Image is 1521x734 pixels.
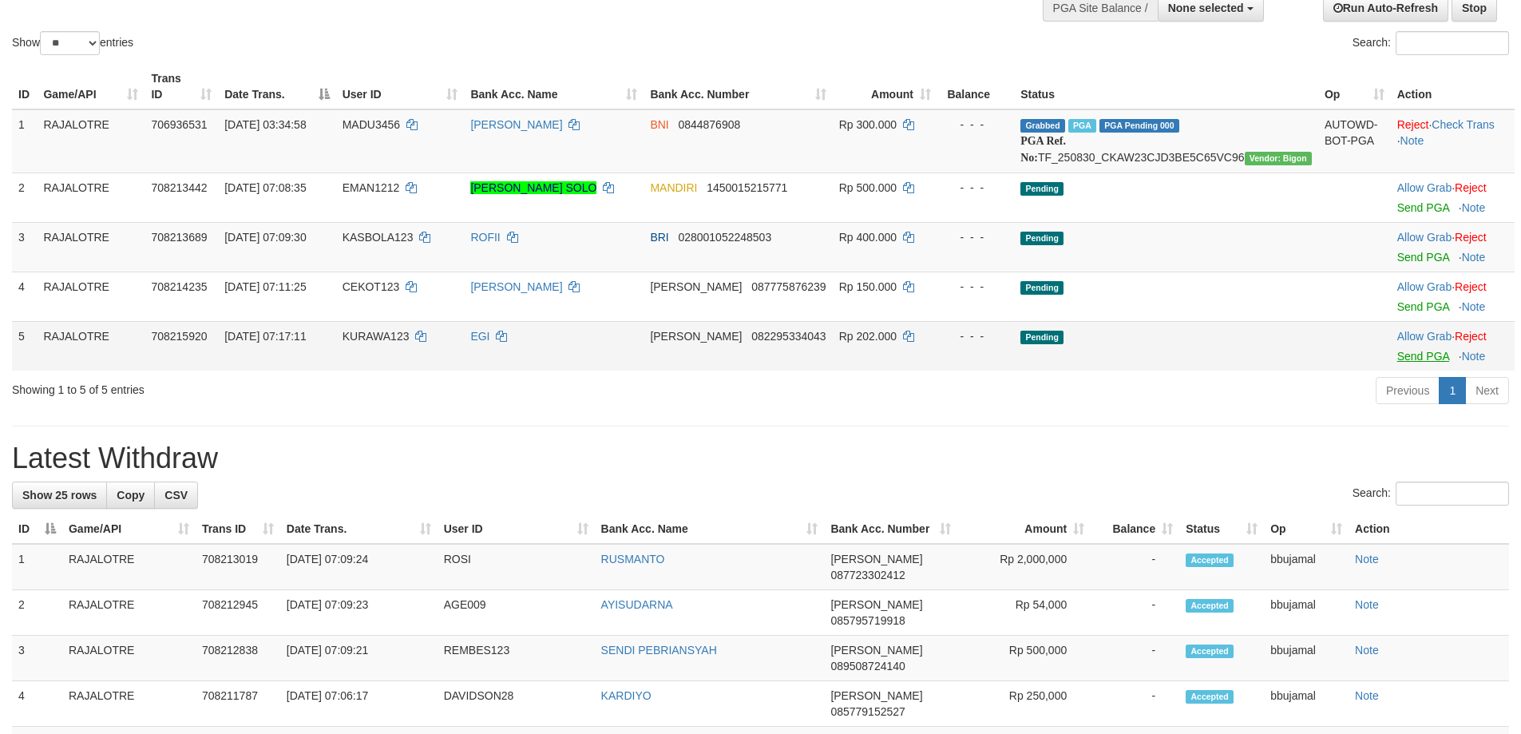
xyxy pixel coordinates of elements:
[151,330,207,343] span: 708215920
[151,231,207,244] span: 708213689
[12,681,62,727] td: 4
[151,280,207,293] span: 708214235
[751,330,826,343] span: Copy 082295334043 to clipboard
[830,705,905,718] span: Copy 085779152527 to clipboard
[1396,482,1509,506] input: Search:
[1391,222,1515,272] td: ·
[944,279,1008,295] div: - - -
[470,231,500,244] a: ROFII
[1462,300,1486,313] a: Note
[1353,31,1509,55] label: Search:
[224,118,306,131] span: [DATE] 03:34:58
[1432,118,1495,131] a: Check Trans
[1355,644,1379,657] a: Note
[1020,119,1065,133] span: Grabbed
[1462,350,1486,363] a: Note
[62,590,196,636] td: RAJALOTRE
[1186,553,1234,567] span: Accepted
[1355,689,1379,702] a: Note
[1391,173,1515,222] td: ·
[1397,350,1449,363] a: Send PGA
[1439,377,1466,404] a: 1
[224,330,306,343] span: [DATE] 07:17:11
[280,636,438,681] td: [DATE] 07:09:21
[944,117,1008,133] div: - - -
[1264,681,1349,727] td: bbujamal
[944,180,1008,196] div: - - -
[1462,201,1486,214] a: Note
[678,231,771,244] span: Copy 028001052248503 to clipboard
[438,544,595,590] td: ROSI
[650,231,668,244] span: BRI
[650,181,697,194] span: MANDIRI
[1397,118,1429,131] a: Reject
[470,118,562,131] a: [PERSON_NAME]
[707,181,787,194] span: Copy 1450015215771 to clipboard
[957,514,1091,544] th: Amount: activate to sort column ascending
[944,328,1008,344] div: - - -
[224,231,306,244] span: [DATE] 07:09:30
[1397,231,1452,244] a: Allow Grab
[839,330,897,343] span: Rp 202.000
[1091,590,1179,636] td: -
[12,31,133,55] label: Show entries
[1397,181,1452,194] a: Allow Grab
[1264,514,1349,544] th: Op: activate to sort column ascending
[839,231,897,244] span: Rp 400.000
[1014,109,1318,173] td: TF_250830_CKAW23CJD3BE5C65VC96
[1391,64,1515,109] th: Action
[1397,330,1452,343] a: Allow Grab
[1264,544,1349,590] td: bbujamal
[1349,514,1509,544] th: Action
[12,109,37,173] td: 1
[830,660,905,673] span: Copy 089508724140 to clipboard
[1391,321,1515,371] td: ·
[145,64,218,109] th: Trans ID: activate to sort column ascending
[1099,119,1179,133] span: PGA Pending
[470,280,562,293] a: [PERSON_NAME]
[37,64,145,109] th: Game/API: activate to sort column ascending
[1355,553,1379,565] a: Note
[824,514,957,544] th: Bank Acc. Number: activate to sort column ascending
[1186,690,1234,704] span: Accepted
[343,181,400,194] span: EMAN1212
[1091,636,1179,681] td: -
[1462,251,1486,264] a: Note
[650,280,742,293] span: [PERSON_NAME]
[957,544,1091,590] td: Rp 2,000,000
[117,489,145,502] span: Copy
[12,482,107,509] a: Show 25 rows
[1455,181,1487,194] a: Reject
[62,681,196,727] td: RAJALOTRE
[1186,599,1234,613] span: Accepted
[1091,544,1179,590] td: -
[957,636,1091,681] td: Rp 500,000
[1020,232,1064,245] span: Pending
[106,482,155,509] a: Copy
[12,222,37,272] td: 3
[830,644,922,657] span: [PERSON_NAME]
[438,514,595,544] th: User ID: activate to sort column ascending
[839,118,897,131] span: Rp 300.000
[280,514,438,544] th: Date Trans.: activate to sort column ascending
[40,31,100,55] select: Showentries
[601,689,652,702] a: KARDIYO
[343,330,410,343] span: KURAWA123
[601,553,665,565] a: RUSMANTO
[1318,109,1391,173] td: AUTOWD-BOT-PGA
[1245,152,1312,165] span: Vendor URL: https://checkout31.1velocity.biz
[154,482,198,509] a: CSV
[944,229,1008,245] div: - - -
[280,544,438,590] td: [DATE] 07:09:24
[343,280,400,293] span: CEKOT123
[751,280,826,293] span: Copy 087775876239 to clipboard
[1179,514,1264,544] th: Status: activate to sort column ascending
[464,64,644,109] th: Bank Acc. Name: activate to sort column ascending
[12,442,1509,474] h1: Latest Withdraw
[650,118,668,131] span: BNI
[196,636,280,681] td: 708212838
[12,375,622,398] div: Showing 1 to 5 of 5 entries
[470,330,489,343] a: EGI
[336,64,465,109] th: User ID: activate to sort column ascending
[830,614,905,627] span: Copy 085795719918 to clipboard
